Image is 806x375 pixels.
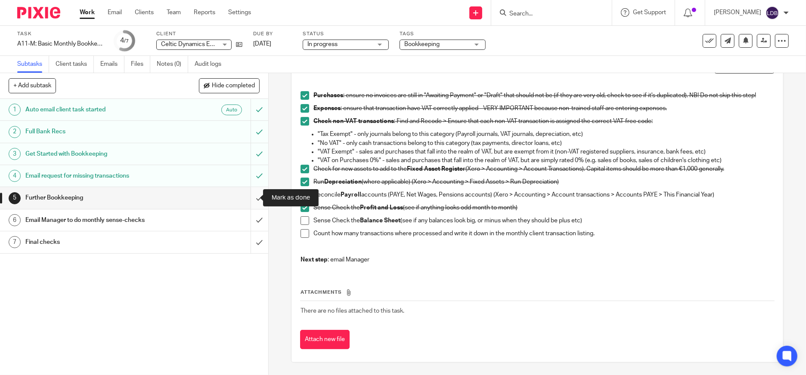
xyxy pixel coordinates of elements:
h1: Final checks [25,236,170,249]
p: : ensure that transaction have VAT correctly applied - VERY IMPORTANT because non-trained staff a... [313,104,774,113]
strong: Profit and Loss [360,205,403,211]
div: 3 [9,148,21,160]
p: Sense Check the (see if any balances look big, or minus when they should be plus etc) [313,216,774,225]
p: [PERSON_NAME] [714,8,761,17]
p: Sense Check the (see if anything looks odd month to month) [313,203,774,212]
div: 5 [9,192,21,204]
a: Team [167,8,181,17]
small: /7 [124,39,129,43]
div: Auto [221,105,242,115]
p: "No VAT" - only cash transactions belong to this category (tax payments, director loans, etc) [318,139,774,148]
strong: Balance Sheet [360,218,400,224]
strong: Fixed Asset Register [407,166,465,172]
button: Hide completed [199,78,260,93]
span: There are no files attached to this task. [301,308,404,314]
p: : Find and Recode > Ensure that each non-VAT transaction is assigned the correct VAT-free code: [313,117,774,126]
a: Work [80,8,95,17]
div: 6 [9,214,21,226]
p: "VAT Exempt" - sales and purchases that fall into the realm of VAT, but are exempt from it (non-V... [318,148,774,156]
h1: Auto email client task started [25,103,170,116]
div: 4 [120,36,129,46]
a: Clients [135,8,154,17]
span: Bookkeeping [404,41,440,47]
a: Reports [194,8,215,17]
label: Status [303,31,389,37]
p: "Tax Exempt" - only journals belong to this category (Payroll journals, VAT journals, depreciatio... [318,130,774,138]
strong: Payroll [341,192,361,198]
input: Search [508,10,586,18]
strong: Expenses [313,105,341,111]
h1: Further Bookkeeping [25,191,170,204]
div: 7 [9,236,21,248]
strong: Depreciation [324,179,362,185]
p: : ensure no invoices are still in "Awaiting Payment" or "Draft" that should not be (if they are v... [313,91,774,100]
img: svg%3E [766,6,779,20]
p: Run (where applicable) (Xero > Accounting > Fixed Assets > Run Depreciation) [313,178,774,186]
strong: Check non-VAT transactions [313,118,394,124]
a: Settings [228,8,251,17]
h1: Email Manager to do monthly sense-checks [25,214,170,227]
span: In progress [307,41,338,47]
span: Get Support [633,9,666,15]
div: 4 [9,170,21,182]
span: Attachments [301,290,342,295]
button: Attach new file [300,330,350,349]
p: Count how many transactions where processed and write it down in the monthly client transaction l... [313,229,774,238]
span: Celtic Dynamics Engineering Limited [161,41,260,47]
div: 1 [9,104,21,116]
h1: Email request for missing transactions [25,169,170,182]
div: A11-M: Basic Monthly Bookkeeping [17,40,103,48]
img: Pixie [17,7,60,18]
a: Notes (0) [157,56,188,73]
p: Check for new assets to add to the (Xero > Accounting > Account Transactions). Capital items shou... [313,165,774,173]
label: Tags [400,31,486,37]
div: 2 [9,126,21,138]
label: Client [156,31,242,37]
h1: Get Started with Bookkeeping [25,148,170,160]
h1: Full Bank Recs [25,125,170,138]
label: Due by [253,31,292,37]
button: + Add subtask [9,78,56,93]
span: [DATE] [253,41,271,47]
a: Subtasks [17,56,49,73]
p: : email Manager [301,255,774,264]
a: Audit logs [195,56,228,73]
a: Client tasks [56,56,94,73]
span: Hide completed [212,83,255,89]
p: "VAT on Purchases 0%" - sales and purchases that fall into the realm of VAT, but are simply rated... [318,156,774,165]
a: Email [108,8,122,17]
a: Files [131,56,150,73]
p: Reconcile accounts (PAYE, Net Wages, Pensions accounts) (Xero > Accounting > Account transactions... [313,191,774,199]
a: Emails [100,56,124,73]
strong: Purchases [313,92,343,98]
strong: Next step [301,257,328,263]
label: Task [17,31,103,37]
